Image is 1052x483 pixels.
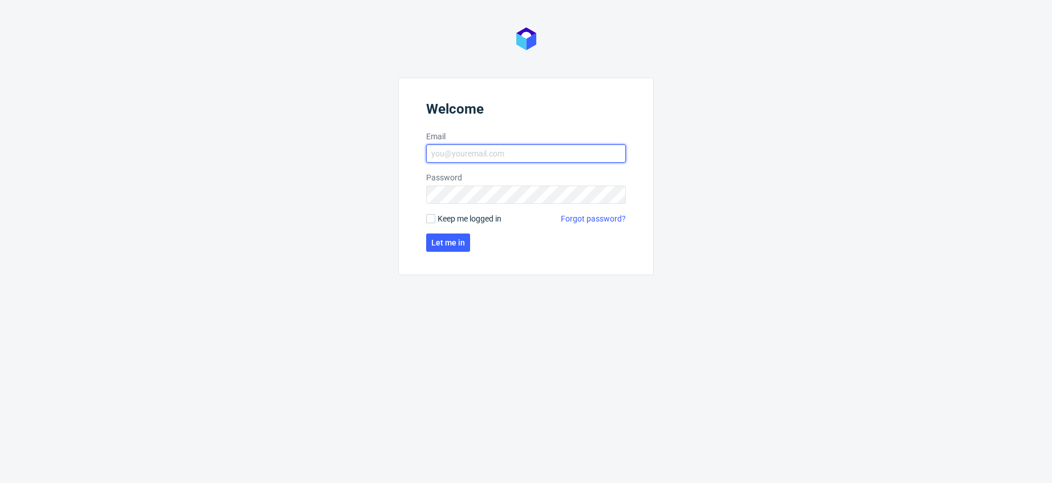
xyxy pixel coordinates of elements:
button: Let me in [426,234,470,252]
label: Password [426,172,626,183]
header: Welcome [426,101,626,122]
span: Let me in [431,239,465,247]
input: you@youremail.com [426,144,626,163]
label: Email [426,131,626,142]
span: Keep me logged in [438,213,501,224]
a: Forgot password? [561,213,626,224]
